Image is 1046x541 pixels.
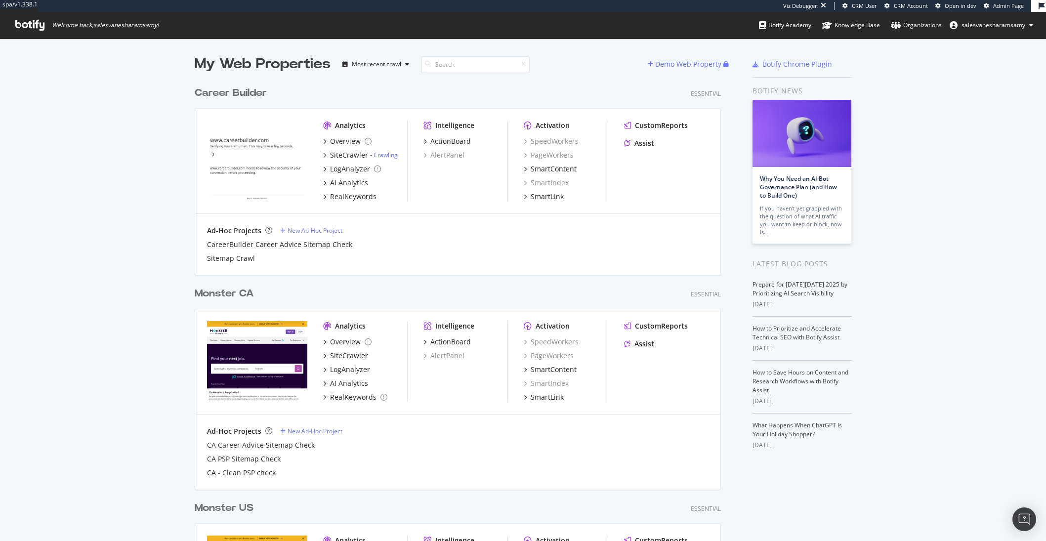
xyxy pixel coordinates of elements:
[207,440,315,450] div: CA Career Advice Sitemap Check
[624,121,688,130] a: CustomReports
[760,205,844,236] div: If you haven’t yet grappled with the question of what AI traffic you want to keep or block, now is…
[207,226,261,236] div: Ad-Hoc Projects
[423,136,471,146] a: ActionBoard
[195,501,253,515] div: Monster US
[330,365,370,375] div: LogAnalyzer
[288,427,342,435] div: New Ad-Hoc Project
[822,12,880,39] a: Knowledge Base
[280,427,342,435] a: New Ad-Hoc Project
[280,226,342,235] a: New Ad-Hoc Project
[624,321,688,331] a: CustomReports
[207,454,281,464] a: CA PSP Sitemap Check
[524,378,569,388] a: SmartIndex
[435,121,474,130] div: Intelligence
[195,287,254,301] div: Monster CA
[945,2,976,9] span: Open in dev
[195,86,267,100] div: Career Builder
[531,192,564,202] div: SmartLink
[323,164,381,174] a: LogAnalyzer
[691,290,721,298] div: Essential
[634,138,654,148] div: Assist
[195,86,271,100] a: Career Builder
[1012,507,1036,531] div: Open Intercom Messenger
[655,59,721,69] div: Demo Web Property
[52,21,159,29] span: Welcome back, salesvanesharamsamy !
[330,178,368,188] div: AI Analytics
[330,351,368,361] div: SiteCrawler
[524,192,564,202] a: SmartLink
[524,351,574,361] div: PageWorkers
[323,365,370,375] a: LogAnalyzer
[207,253,255,263] div: Sitemap Crawl
[531,365,577,375] div: SmartContent
[531,392,564,402] div: SmartLink
[624,138,654,148] a: Assist
[195,501,257,515] a: Monster US
[330,164,370,174] div: LogAnalyzer
[634,339,654,349] div: Assist
[753,324,841,341] a: How to Prioritize and Accelerate Technical SEO with Botify Assist
[993,2,1024,9] span: Admin Page
[691,89,721,98] div: Essential
[370,151,398,159] div: -
[323,351,368,361] a: SiteCrawler
[884,2,928,10] a: CRM Account
[207,121,307,201] img: www.careerbuilder.com
[760,174,837,200] a: Why You Need an AI Bot Governance Plan (and How to Build One)
[330,136,361,146] div: Overview
[421,56,530,73] input: Search
[531,164,577,174] div: SmartContent
[524,392,564,402] a: SmartLink
[783,2,819,10] div: Viz Debugger:
[648,56,723,72] button: Demo Web Property
[524,178,569,188] a: SmartIndex
[195,287,258,301] a: Monster CA
[891,20,942,30] div: Organizations
[524,136,579,146] a: SpeedWorkers
[753,85,852,96] div: Botify news
[323,337,372,347] a: Overview
[635,121,688,130] div: CustomReports
[374,151,398,159] a: Crawling
[753,421,842,438] a: What Happens When ChatGPT Is Your Holiday Shopper?
[323,150,398,160] a: SiteCrawler- Crawling
[323,392,387,402] a: RealKeywords
[984,2,1024,10] a: Admin Page
[524,150,574,160] div: PageWorkers
[207,240,352,250] a: CareerBuilder Career Advice Sitemap Check
[330,392,377,402] div: RealKeywords
[624,339,654,349] a: Assist
[524,365,577,375] a: SmartContent
[524,337,579,347] a: SpeedWorkers
[759,12,811,39] a: Botify Academy
[753,59,832,69] a: Botify Chrome Plugin
[753,280,847,297] a: Prepare for [DATE][DATE] 2025 by Prioritizing AI Search Visibility
[635,321,688,331] div: CustomReports
[942,17,1041,33] button: salesvanesharamsamy
[430,337,471,347] div: ActionBoard
[759,20,811,30] div: Botify Academy
[195,54,331,74] div: My Web Properties
[891,12,942,39] a: Organizations
[323,378,368,388] a: AI Analytics
[423,150,464,160] a: AlertPanel
[935,2,976,10] a: Open in dev
[536,121,570,130] div: Activation
[822,20,880,30] div: Knowledge Base
[288,226,342,235] div: New Ad-Hoc Project
[435,321,474,331] div: Intelligence
[323,192,377,202] a: RealKeywords
[323,178,368,188] a: AI Analytics
[753,258,852,269] div: Latest Blog Posts
[423,351,464,361] a: AlertPanel
[330,192,377,202] div: RealKeywords
[648,60,723,68] a: Demo Web Property
[430,136,471,146] div: ActionBoard
[753,397,852,406] div: [DATE]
